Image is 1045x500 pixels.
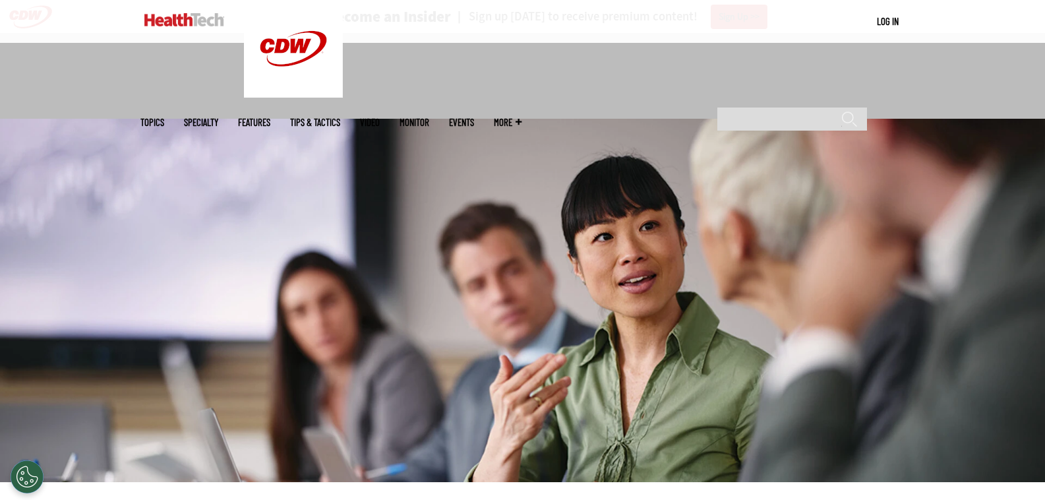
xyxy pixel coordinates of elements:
a: Log in [877,15,899,27]
a: Tips & Tactics [290,117,340,127]
a: MonITor [400,117,429,127]
a: Video [360,117,380,127]
span: More [494,117,522,127]
div: Cookies Settings [11,460,44,493]
a: CDW [244,87,343,101]
a: Events [449,117,474,127]
img: Home [144,13,224,26]
button: Open Preferences [11,460,44,493]
span: Topics [140,117,164,127]
span: Specialty [184,117,218,127]
a: Features [238,117,270,127]
div: User menu [877,15,899,28]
